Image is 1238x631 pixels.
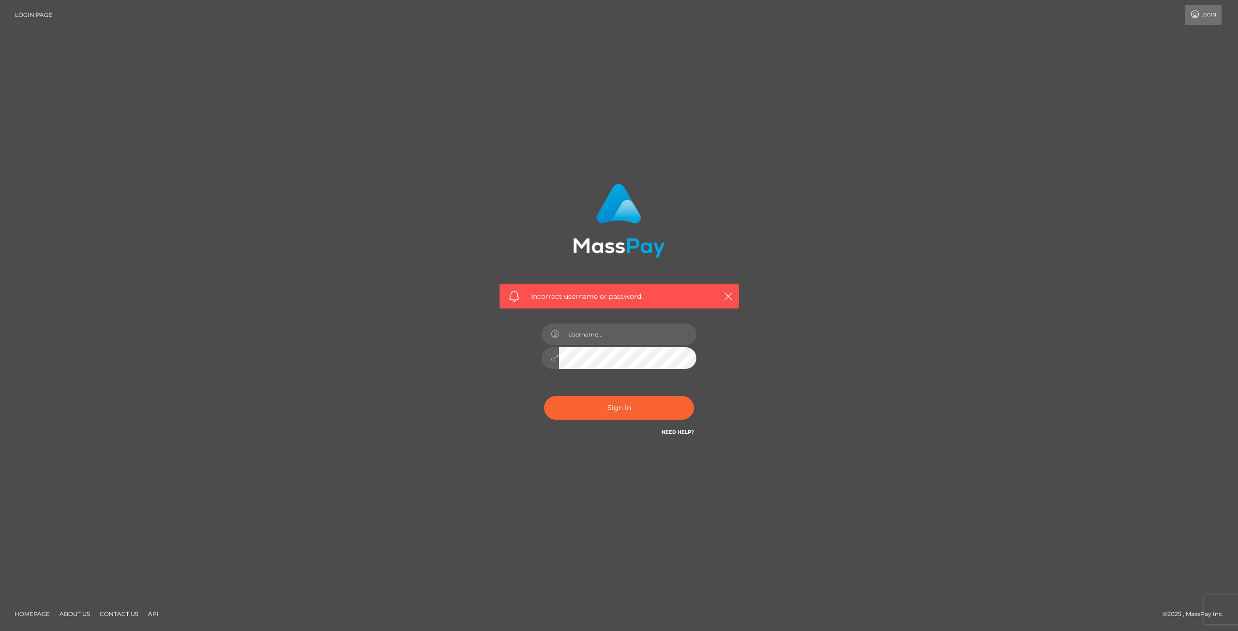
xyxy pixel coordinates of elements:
[531,292,707,302] span: Incorrect username or password.
[1185,5,1222,25] a: Login
[1163,609,1231,619] div: © 2025 , MassPay Inc.
[573,184,665,258] img: MassPay Login
[144,606,162,621] a: API
[15,5,52,25] a: Login Page
[662,429,694,435] a: Need Help?
[11,606,54,621] a: Homepage
[56,606,94,621] a: About Us
[559,323,696,345] input: Username...
[544,396,694,420] button: Sign in
[96,606,142,621] a: Contact Us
